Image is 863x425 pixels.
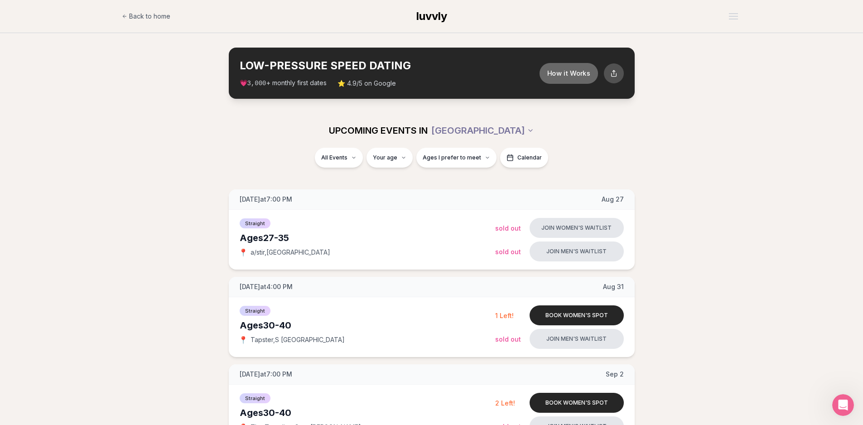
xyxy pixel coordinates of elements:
a: luvvly [416,9,447,24]
span: ⭐ 4.9/5 on Google [337,79,396,88]
div: Ages 30-40 [240,406,495,419]
span: All Events [321,154,347,161]
button: Join men's waitlist [530,329,624,349]
span: 💗 + monthly first dates [240,78,327,88]
span: 1 Left! [495,312,514,319]
span: [DATE] at 4:00 PM [240,282,293,291]
iframe: Intercom live chat [832,394,854,416]
div: Ages 27-35 [240,232,495,244]
span: 📍 [240,336,247,343]
span: a/stir , [GEOGRAPHIC_DATA] [251,248,330,257]
span: Sep 2 [606,370,624,379]
span: Straight [240,393,270,403]
span: Your age [373,154,397,161]
button: Join women's waitlist [530,218,624,238]
span: Tapster , S [GEOGRAPHIC_DATA] [251,335,345,344]
span: Sold Out [495,335,521,343]
span: 📍 [240,249,247,256]
span: Calendar [517,154,542,161]
span: [DATE] at 7:00 PM [240,370,292,379]
a: Back to home [122,7,170,25]
span: Straight [240,218,270,228]
span: [DATE] at 7:00 PM [240,195,292,204]
button: Ages I prefer to meet [416,148,497,168]
span: Straight [240,306,270,316]
button: Book women's spot [530,305,624,325]
button: Your age [366,148,413,168]
span: Aug 27 [602,195,624,204]
span: UPCOMING EVENTS IN [329,124,428,137]
div: Ages 30-40 [240,319,495,332]
button: Open menu [725,10,742,23]
button: Join men's waitlist [530,241,624,261]
span: Ages I prefer to meet [423,154,481,161]
button: Book women's spot [530,393,624,413]
span: Sold Out [495,248,521,256]
button: How it Works [539,63,598,83]
button: All Events [315,148,363,168]
button: [GEOGRAPHIC_DATA] [431,121,534,140]
span: luvvly [416,10,447,23]
span: Sold Out [495,224,521,232]
button: Calendar [500,148,548,168]
h2: LOW-PRESSURE SPEED DATING [240,58,541,73]
span: 3,000 [247,80,266,87]
span: Aug 31 [603,282,624,291]
span: Back to home [129,12,170,21]
span: 2 Left! [495,399,515,407]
